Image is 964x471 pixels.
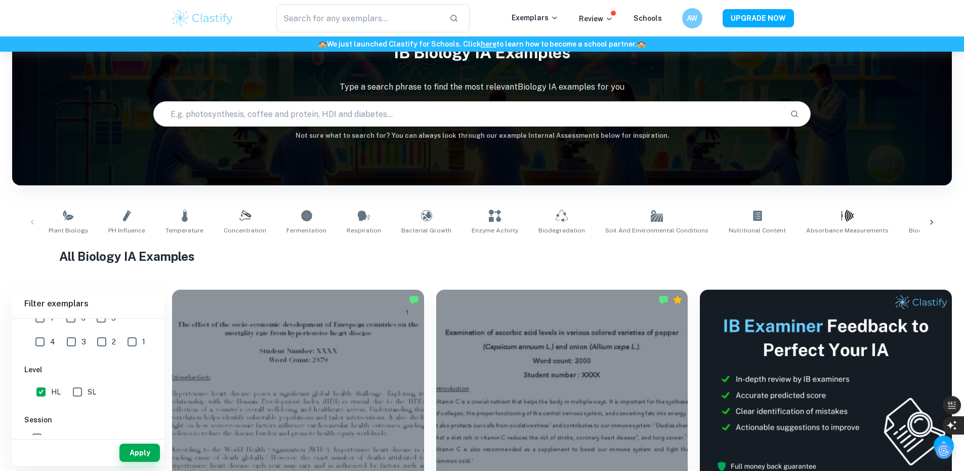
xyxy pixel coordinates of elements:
[512,12,559,23] p: Exemplars
[47,433,70,444] span: [DATE]
[165,226,203,235] span: Temperature
[481,40,496,48] a: here
[318,40,327,48] span: 🏫
[786,105,803,123] button: Search
[286,226,326,235] span: Fermentation
[723,9,794,27] button: UPGRADE NOW
[111,312,116,324] span: 5
[637,40,646,48] span: 🏫
[686,13,698,24] h6: AW
[605,226,708,235] span: Soil and Environmental Conditions
[276,4,442,32] input: Search for any exemplars...
[634,14,662,22] a: Schools
[224,226,266,235] span: Concentration
[12,131,952,141] h6: Not sure what to search for? You can always look through our example Internal Assessments below f...
[409,295,419,305] img: Marked
[12,290,164,318] h6: Filter exemplars
[171,8,235,28] img: Clastify logo
[682,8,702,28] button: AW
[51,386,61,398] span: HL
[401,226,451,235] span: Bacterial Growth
[108,226,145,235] span: pH Influence
[806,226,889,235] span: Absorbance Measurements
[154,100,782,128] input: E.g. photosynthesis, coffee and protein, HDI and diabetes...
[49,226,88,235] span: Plant Biology
[673,295,683,305] div: Premium
[24,414,152,425] h6: Session
[112,336,116,347] span: 2
[81,336,86,347] span: 3
[2,38,962,50] h6: We just launched Clastify for Schools. Click to learn how to become a school partner.
[59,247,905,265] h1: All Biology IA Examples
[538,226,585,235] span: Biodegradation
[472,226,518,235] span: Enzyme Activity
[347,226,381,235] span: Respiration
[729,226,786,235] span: Nutritional Content
[12,36,952,69] h1: IB Biology IA examples
[88,386,96,398] span: SL
[934,436,954,456] button: Help and Feedback
[909,226,944,235] span: Biodiversity
[658,295,668,305] img: Marked
[50,336,55,347] span: 4
[50,312,55,324] span: 7
[24,364,152,375] h6: Level
[142,336,145,347] span: 1
[12,81,952,93] p: Type a search phrase to find the most relevant Biology IA examples for you
[119,444,160,462] button: Apply
[81,312,86,324] span: 6
[579,13,613,24] p: Review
